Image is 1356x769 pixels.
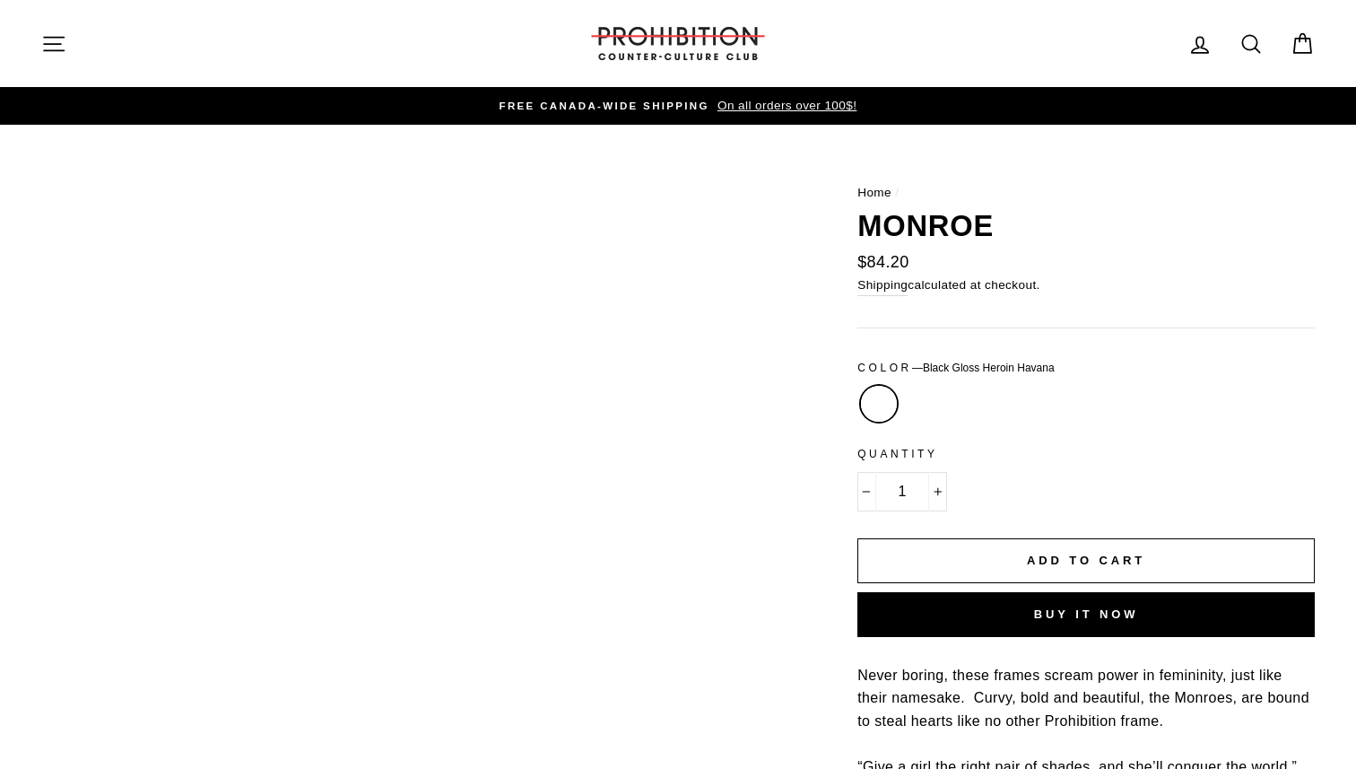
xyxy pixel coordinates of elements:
span: $84.20 [857,253,908,271]
button: Reduce item quantity by one [857,472,876,511]
p: Never boring, these frames scream power in femininity, just like their namesake. Curvy, bold and ... [857,664,1315,733]
button: Increase item quantity by one [928,472,947,511]
a: FREE CANADA-WIDE SHIPPING On all orders over 100$! [46,96,1310,116]
h1: MONROE [857,212,1315,241]
nav: breadcrumbs [857,183,1315,203]
label: Black Gloss Heroin Havana [861,386,897,422]
small: calculated at checkout. [857,275,1315,296]
span: Add to cart [1027,554,1145,567]
label: Color [857,360,1315,377]
a: Home [857,186,891,199]
button: Buy it now [857,592,1315,637]
span: FREE CANADA-WIDE SHIPPING [500,100,709,111]
span: — [912,362,1055,374]
input: quantity [857,472,947,511]
span: / [895,186,899,199]
img: PROHIBITION COUNTER-CULTURE CLUB [588,27,768,60]
a: Shipping [857,275,908,296]
span: On all orders over 100$! [713,99,856,112]
span: Black Gloss Heroin Havana [923,362,1055,374]
button: Add to cart [857,538,1315,583]
label: Quantity [857,446,1315,463]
